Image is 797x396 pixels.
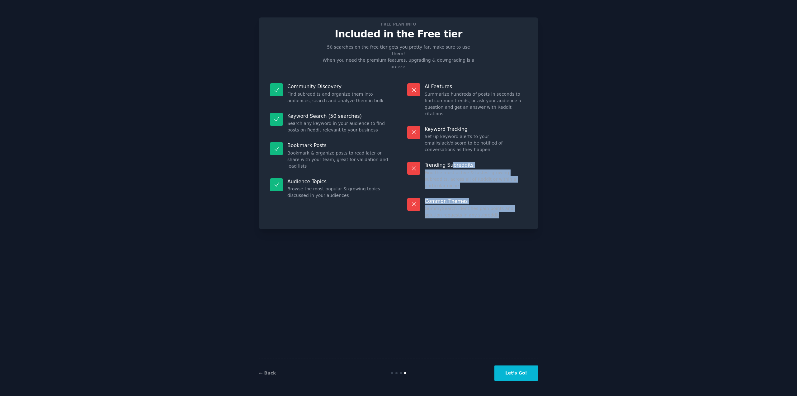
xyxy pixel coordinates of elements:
p: Bookmark Posts [287,142,390,149]
p: Common Themes [425,198,527,204]
dd: Find subreddits and organize them into audiences, search and analyze them in bulk [287,91,390,104]
p: Audience Topics [287,178,390,185]
span: Free plan info [380,21,417,27]
dd: Summarize hundreds of posts in seconds to find common trends, or ask your audience a question and... [425,91,527,117]
p: Included in the Free tier [266,29,531,40]
p: AI Features [425,83,527,90]
button: Let's Go! [494,365,538,381]
dd: Set up keyword alerts to your email/slack/discord to be notified of conversations as they happen [425,133,527,153]
dd: Search any keyword in your audience to find posts on Reddit relevant to your business [287,120,390,133]
dd: Find the most active & fastest-growing subreddits, across all of Reddit or within a particular niche [425,169,527,189]
p: 50 searches on the free tier gets you pretty far, make sure to use them! When you need the premiu... [320,44,477,70]
p: Trending Subreddits [425,162,527,168]
p: Keyword Tracking [425,126,527,132]
dd: Bookmark & organize posts to read later or share with your team, great for validation and lead lists [287,150,390,169]
p: Keyword Search (50 searches) [287,113,390,119]
dd: Browse the most popular & growing topics discussed in your audiences [287,186,390,199]
p: Community Discovery [287,83,390,90]
dd: GummySearch identifies pain points and solution requests in any subreddit [425,205,527,218]
a: ← Back [259,370,276,375]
